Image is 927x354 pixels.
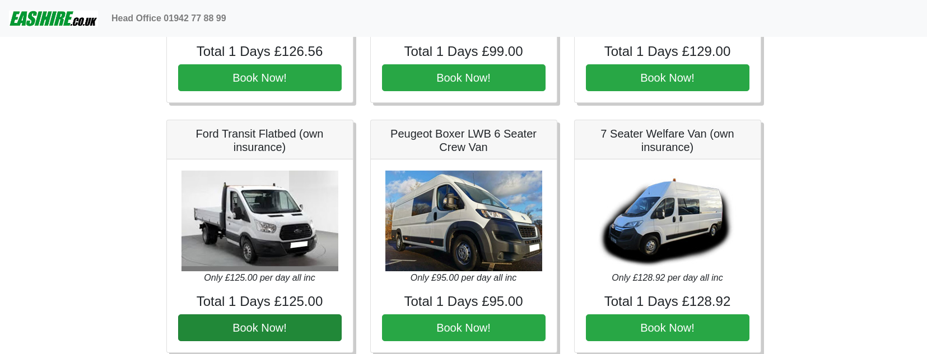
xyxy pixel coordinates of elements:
[586,44,749,60] h4: Total 1 Days £129.00
[382,294,546,310] h4: Total 1 Days £95.00
[411,273,516,282] i: Only £95.00 per day all inc
[382,127,546,154] h5: Peugeot Boxer LWB 6 Seater Crew Van
[178,44,342,60] h4: Total 1 Days £126.56
[612,273,723,282] i: Only £128.92 per day all inc
[382,64,546,91] button: Book Now!
[204,273,315,282] i: Only £125.00 per day all inc
[586,64,749,91] button: Book Now!
[9,7,98,30] img: easihire_logo_small.png
[586,314,749,341] button: Book Now!
[178,127,342,154] h5: Ford Transit Flatbed (own insurance)
[586,127,749,154] h5: 7 Seater Welfare Van (own insurance)
[178,294,342,310] h4: Total 1 Days £125.00
[385,171,542,271] img: Peugeot Boxer LWB 6 Seater Crew Van
[107,7,231,30] a: Head Office 01942 77 88 99
[382,314,546,341] button: Book Now!
[111,13,226,23] b: Head Office 01942 77 88 99
[382,44,546,60] h4: Total 1 Days £99.00
[586,294,749,310] h4: Total 1 Days £128.92
[178,314,342,341] button: Book Now!
[178,64,342,91] button: Book Now!
[589,171,746,271] img: 7 Seater Welfare Van (own insurance)
[181,171,338,271] img: Ford Transit Flatbed (own insurance)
